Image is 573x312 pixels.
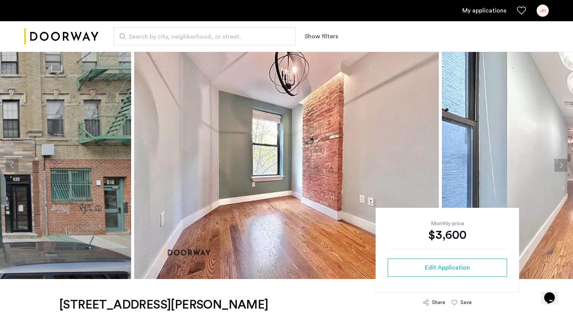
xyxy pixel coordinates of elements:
[6,159,19,172] button: Previous apartment
[541,282,565,304] iframe: chat widget
[305,32,338,41] button: Show or hide filters
[537,5,549,17] div: JH
[432,299,445,306] div: Share
[460,299,472,306] div: Save
[388,220,507,227] div: Monthly price
[129,32,274,41] span: Search by city, neighborhood, or street.
[388,259,507,277] button: button
[24,22,99,51] img: logo
[425,263,470,272] span: Edit Application
[517,6,526,15] a: Favorites
[134,52,439,279] img: apartment
[114,27,296,45] input: Apartment Search
[388,227,507,243] div: $3,600
[462,6,506,15] a: My application
[554,159,567,172] button: Next apartment
[24,22,99,51] a: Cazamio logo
